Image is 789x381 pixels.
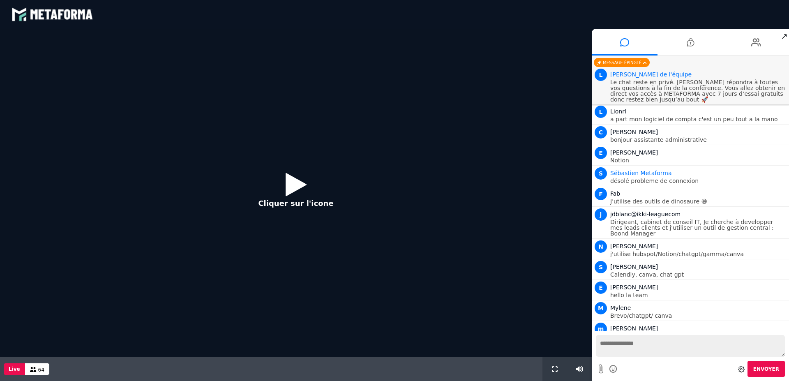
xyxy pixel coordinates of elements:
[38,367,44,373] span: 64
[595,188,607,200] span: F
[610,284,658,291] span: [PERSON_NAME]
[258,198,333,209] p: Cliquer sur l'icone
[610,79,787,102] p: Le chat reste en privé. [PERSON_NAME] répondra à toutes vos questions à la fin de la conférence. ...
[595,69,607,81] span: L
[250,166,341,219] button: Cliquer sur l'icone
[610,170,672,176] span: Animateur
[594,58,650,67] div: Message épinglé
[610,263,658,270] span: [PERSON_NAME]
[595,323,607,335] span: m
[595,282,607,294] span: E
[595,208,607,221] span: j
[610,157,787,163] p: Notion
[610,251,787,257] p: j'utilise hubspot/Notion/chatgpt/gamma/canva
[595,302,607,314] span: M
[610,211,681,217] span: jdblanc@ikki-leaguecom
[753,366,779,372] span: Envoyer
[595,106,607,118] span: L
[780,29,789,44] span: ↗
[610,325,658,332] span: [PERSON_NAME]
[595,240,607,253] span: N
[610,272,787,277] p: Calendly, canva, chat gpt
[610,178,787,184] p: désolé probleme de connexion
[610,219,787,236] p: Dirigeant, cabinet de conseil IT, Je cherche à developper mes leads clients et j'utiliser un outi...
[610,199,787,204] p: J'utilise des outils de dinosaure 😅
[595,126,607,139] span: C
[595,167,607,180] span: S
[595,261,607,273] span: S
[610,305,631,311] span: Mylene
[747,361,785,377] button: Envoyer
[610,190,620,197] span: Fab
[610,137,787,143] p: bonjour assistante administrative
[610,292,787,298] p: hello la team
[610,149,658,156] span: [PERSON_NAME]
[610,313,787,319] p: Brevo/chatgpt/ canva
[595,147,607,159] span: E
[610,116,787,122] p: a part mon logiciel de compta c'est un peu tout a la mano
[610,108,626,115] span: Lionrl
[610,129,658,135] span: [PERSON_NAME]
[610,71,692,78] span: Animateur
[4,363,25,375] button: Live
[610,243,658,249] span: [PERSON_NAME]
